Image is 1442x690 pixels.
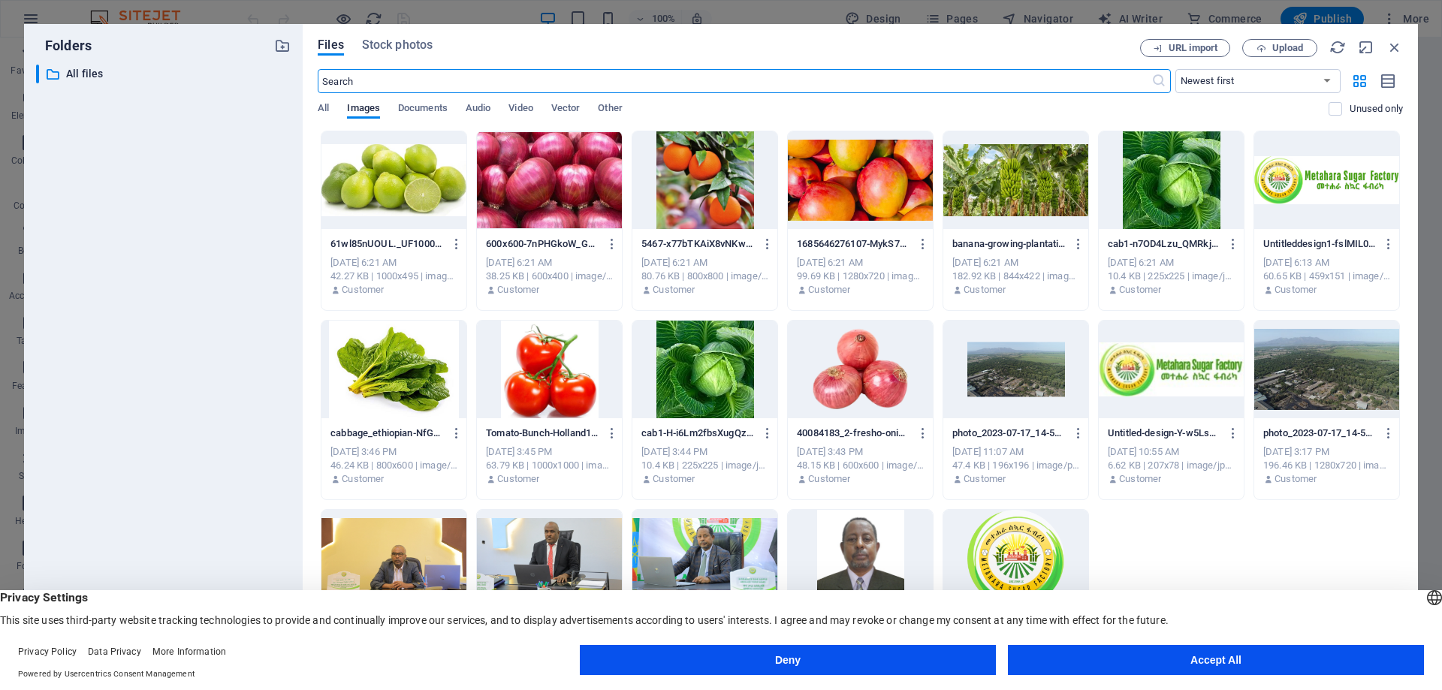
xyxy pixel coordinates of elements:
[797,270,924,283] div: 99.69 KB | 1280x720 | image/webp
[330,426,443,440] p: cabbage_ethiopian-NfGy3iYlntHTGsGdc0VeYg.jpg
[1272,44,1303,53] span: Upload
[641,270,768,283] div: 80.76 KB | 800x800 | image/jpeg
[964,283,1006,297] p: Customer
[797,237,910,251] p: 1685646276107-MykS7Dw0FMyYNh9Yyuztug.webp
[486,237,599,251] p: 600x600-7nPHGkoW_Gg1af4PVUwZqg.jpeg
[66,65,263,83] p: All files
[398,99,448,120] span: Documents
[1358,39,1374,56] i: Minimize
[1108,237,1220,251] p: cab1-n7OD4Lzu_QMRkjR9sbQ0pg.jpeg
[318,99,329,120] span: All
[964,472,1006,486] p: Customer
[486,459,613,472] div: 63.79 KB | 1000x1000 | image/jpeg
[952,426,1065,440] p: photo_2023-07-17_14-52-15-uL4JKycQXreifZfbdjebeg-xzMSTSK56bnahFCdzJBu7A.png
[508,99,532,120] span: Video
[330,445,457,459] div: [DATE] 3:46 PM
[318,69,1151,93] input: Search
[274,38,291,54] i: Create new folder
[486,445,613,459] div: [DATE] 3:45 PM
[1108,426,1220,440] p: Untitled-design-Y-w5LskZRy0Fs0tjGFfSWg.jpg
[797,256,924,270] div: [DATE] 6:21 AM
[1275,283,1317,297] p: Customer
[1108,445,1235,459] div: [DATE] 10:55 AM
[653,472,695,486] p: Customer
[36,36,92,56] p: Folders
[641,459,768,472] div: 10.4 KB | 225x225 | image/jpeg
[1119,472,1161,486] p: Customer
[797,426,910,440] p: 40084183_2-fresho-onion-economy-institutional-cqb2IeUKCnD1NF78IV7UGA.webp
[641,445,768,459] div: [DATE] 3:44 PM
[1329,39,1346,56] i: Reload
[330,237,443,251] p: 61wl85nUOUL._UF10001000_QL80_-qIKn-8jus4qVMxKBLZ7iag.jpg
[330,459,457,472] div: 46.24 KB | 800x600 | image/jpeg
[952,256,1079,270] div: [DATE] 6:21 AM
[797,459,924,472] div: 48.15 KB | 600x600 | image/webp
[486,270,613,283] div: 38.25 KB | 600x400 | image/jpeg
[466,99,490,120] span: Audio
[641,256,768,270] div: [DATE] 6:21 AM
[36,65,39,83] div: ​
[497,472,539,486] p: Customer
[1263,237,1376,251] p: Untitleddesign1-fslMIL09WB7zbugV5RiZZw.png
[1108,256,1235,270] div: [DATE] 6:21 AM
[653,283,695,297] p: Customer
[342,472,384,486] p: Customer
[952,459,1079,472] div: 47.4 KB | 196x196 | image/png
[952,270,1079,283] div: 182.92 KB | 844x422 | image/webp
[497,283,539,297] p: Customer
[1350,102,1403,116] p: Displays only files that are not in use on the website. Files added during this session can still...
[952,445,1079,459] div: [DATE] 11:07 AM
[1108,270,1235,283] div: 10.4 KB | 225x225 | image/jpeg
[362,36,433,54] span: Stock photos
[342,283,384,297] p: Customer
[1263,459,1390,472] div: 196.46 KB | 1280x720 | image/jpeg
[641,237,754,251] p: 5467-x77bTKAiX8vNKwWBVKiB5w.jpg
[486,426,599,440] p: Tomato-Bunch-Holland1-s3zhEc-yuusI8aR4zdcY6A.jpg
[1108,459,1235,472] div: 6.62 KB | 207x78 | image/jpeg
[1263,426,1376,440] p: photo_2023-07-17_14-52-15-uL4JKycQXreifZfbdjebeg.jpg
[347,99,380,120] span: Images
[1263,256,1390,270] div: [DATE] 6:13 AM
[486,256,613,270] div: [DATE] 6:21 AM
[330,256,457,270] div: [DATE] 6:21 AM
[1119,283,1161,297] p: Customer
[1169,44,1217,53] span: URL import
[808,472,850,486] p: Customer
[330,270,457,283] div: 42.27 KB | 1000x495 | image/jpeg
[1242,39,1317,57] button: Upload
[952,237,1065,251] p: banana-growing-plantation.png-RXwyrpCMyuIM80enG-S_iA.webp
[1140,39,1230,57] button: URL import
[1386,39,1403,56] i: Close
[1263,445,1390,459] div: [DATE] 3:17 PM
[551,99,581,120] span: Vector
[1263,270,1390,283] div: 60.65 KB | 459x151 | image/png
[598,99,622,120] span: Other
[1275,472,1317,486] p: Customer
[641,426,754,440] p: cab1-H-i6Lm2fbsXugQz0P3xROQ.jpeg
[797,445,924,459] div: [DATE] 3:43 PM
[318,36,344,54] span: Files
[808,283,850,297] p: Customer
